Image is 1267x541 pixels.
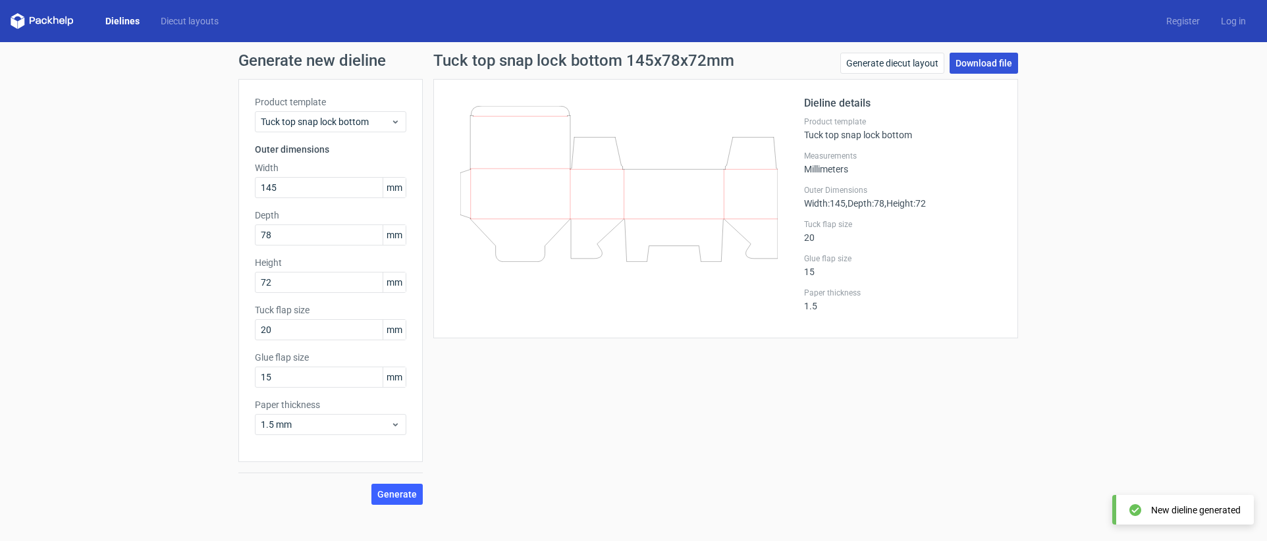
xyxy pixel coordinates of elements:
label: Product template [255,95,406,109]
div: New dieline generated [1151,503,1241,517]
a: Diecut layouts [150,14,229,28]
label: Glue flap size [255,351,406,364]
label: Height [255,256,406,269]
div: Millimeters [804,151,1002,174]
h3: Outer dimensions [255,143,406,156]
label: Depth [255,209,406,222]
label: Tuck flap size [804,219,1002,230]
div: 15 [804,253,1002,277]
label: Measurements [804,151,1002,161]
label: Paper thickness [804,288,1002,298]
h1: Tuck top snap lock bottom 145x78x72mm [433,53,734,68]
span: Tuck top snap lock bottom [261,115,391,128]
span: mm [383,178,406,197]
span: 1.5 mm [261,418,391,431]
label: Tuck flap size [255,303,406,317]
div: 20 [804,219,1002,243]
label: Outer Dimensions [804,185,1002,195]
label: Glue flap size [804,253,1002,264]
span: mm [383,272,406,292]
label: Paper thickness [255,398,406,411]
a: Download file [950,53,1018,74]
label: Width [255,161,406,174]
a: Dielines [95,14,150,28]
span: Generate [377,490,417,499]
h1: Generate new dieline [238,53,1029,68]
h2: Dieline details [804,95,1002,111]
span: mm [383,320,406,340]
a: Register [1156,14,1210,28]
button: Generate [371,484,423,505]
span: , Depth : 78 [846,198,884,209]
a: Generate diecut layout [840,53,944,74]
span: mm [383,367,406,387]
div: Tuck top snap lock bottom [804,116,1002,140]
label: Product template [804,116,1002,127]
span: Width : 145 [804,198,846,209]
span: mm [383,225,406,245]
div: 1.5 [804,288,1002,311]
a: Log in [1210,14,1256,28]
span: , Height : 72 [884,198,926,209]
